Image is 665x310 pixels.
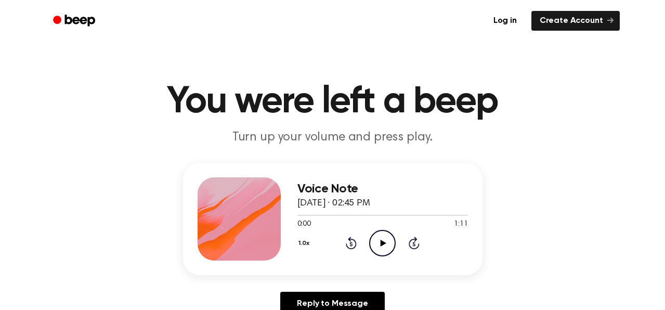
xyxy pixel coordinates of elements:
span: 0:00 [297,219,311,230]
p: Turn up your volume and press play. [133,129,532,146]
span: 1:11 [454,219,467,230]
a: Beep [46,11,105,31]
h3: Voice Note [297,182,468,196]
h1: You were left a beep [67,83,599,121]
a: Create Account [531,11,620,31]
button: 1.0x [297,235,314,252]
a: Log in [485,11,525,31]
span: [DATE] · 02:45 PM [297,199,370,208]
